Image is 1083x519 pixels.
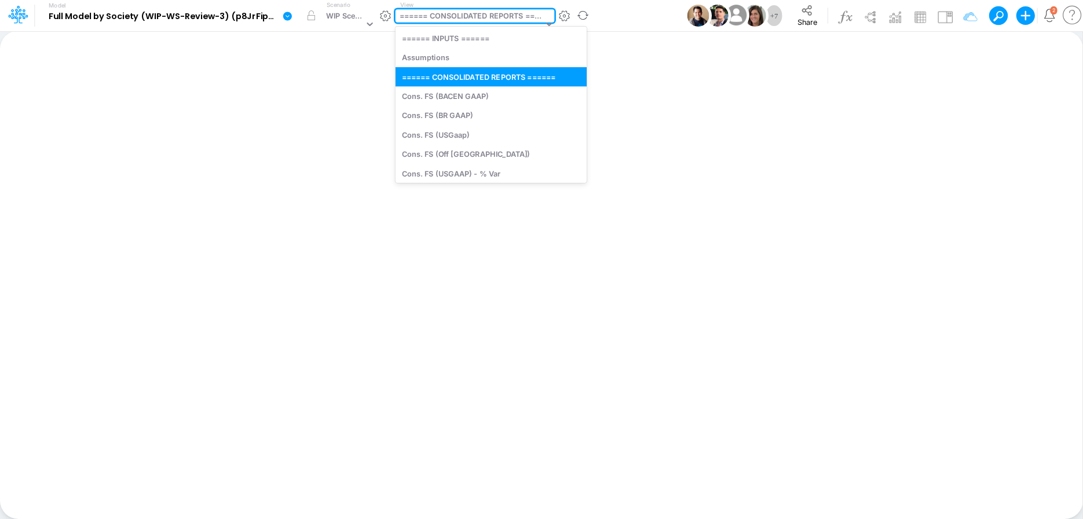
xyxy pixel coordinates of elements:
div: ====== INPUTS ====== [396,28,587,47]
div: Cons. FS (Off [GEOGRAPHIC_DATA]) [396,145,587,164]
div: Cons. FS (USGAAP) - % Var [396,164,587,183]
b: Full Model by Society (WIP-WS-Review-3) (p8JrFipGveTU7I_vk960F.EPc.b3Teyw) [DATE]T16:40:57UTC [49,12,278,22]
span: + 7 [770,12,778,20]
div: Cons. FS (BACEN GAAP) [396,86,587,105]
a: Notifications [1042,9,1056,22]
span: Share [797,17,817,26]
img: User Image Icon [687,5,709,27]
div: ====== CONSOLIDATED REPORTS ====== [396,67,587,86]
div: WIP Scenario [326,10,364,24]
div: ====== CONSOLIDATED REPORTS ====== [400,10,543,24]
div: Assumptions [396,48,587,67]
img: User Image Icon [744,5,766,27]
img: User Image Icon [723,2,749,28]
div: 2 unread items [1052,8,1055,13]
div: Cons. FS (BR GAAP) [396,106,587,125]
label: Model [49,2,66,9]
div: Cons. FS (USGaap) [396,125,587,144]
label: Scenario [327,1,350,9]
label: View [400,1,414,9]
img: User Image Icon [707,5,729,27]
button: Share [788,1,827,30]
